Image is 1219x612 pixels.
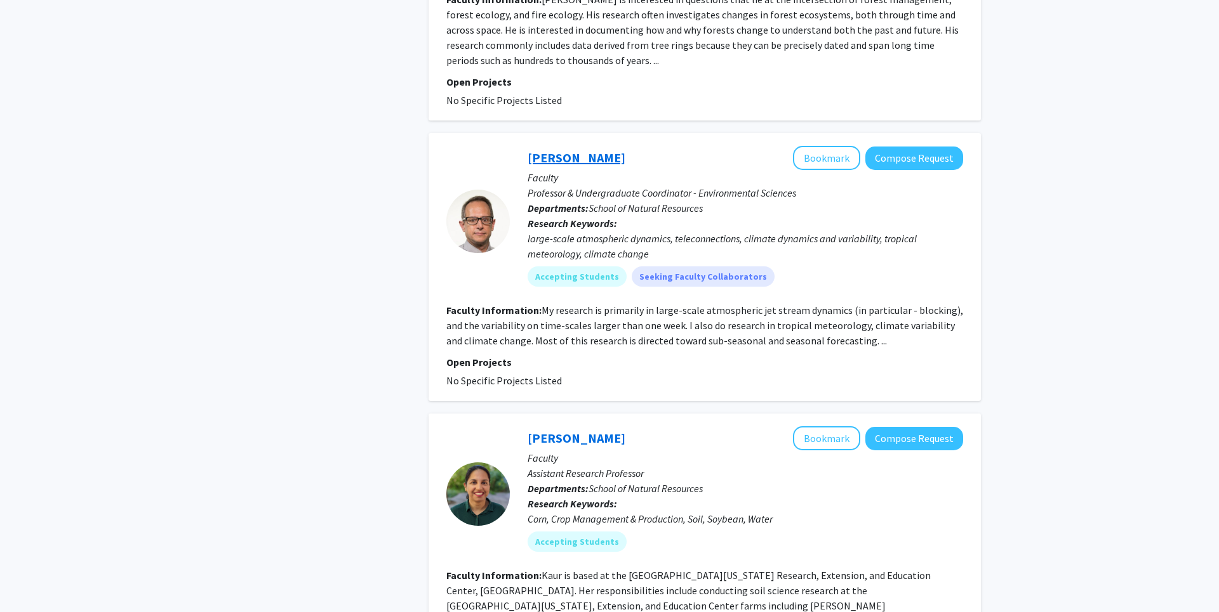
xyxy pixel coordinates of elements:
[446,355,963,370] p: Open Projects
[10,555,54,602] iframe: Chat
[528,231,963,261] div: large-scale atmospheric dynamics, teleconnections, climate dynamics and variability, tropical met...
[632,266,775,287] mat-chip: Seeking Faculty Collaborators
[528,217,617,230] b: Research Keywords:
[446,304,542,316] b: Faculty Information:
[528,466,963,481] p: Assistant Research Professor
[528,150,625,166] a: [PERSON_NAME]
[528,202,589,214] b: Departments:
[528,497,617,510] b: Research Keywords:
[528,450,963,466] p: Faculty
[528,266,627,287] mat-chip: Accepting Students
[589,202,703,214] span: School of Natural Resources
[446,94,562,107] span: No Specific Projects Listed
[446,304,963,347] fg-read-more: My research is primarily in large-scale atmospheric jet stream dynamics (in particular - blocking...
[528,531,627,552] mat-chip: Accepting Students
[528,482,589,495] b: Departments:
[528,430,625,446] a: [PERSON_NAME]
[446,374,562,387] span: No Specific Projects Listed
[446,74,963,89] p: Open Projects
[793,146,860,170] button: Add Anthony Lupo to Bookmarks
[528,185,963,200] p: Professor & Undergraduate Coordinator - Environmental Sciences
[589,482,703,495] span: School of Natural Resources
[793,426,860,450] button: Add Gurpreet Kaur to Bookmarks
[865,427,963,450] button: Compose Request to Gurpreet Kaur
[865,146,963,170] button: Compose Request to Anthony Lupo
[528,511,963,526] div: Corn, Crop Management & Production, Soil, Soybean, Water
[446,569,542,582] b: Faculty Information:
[528,170,963,185] p: Faculty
